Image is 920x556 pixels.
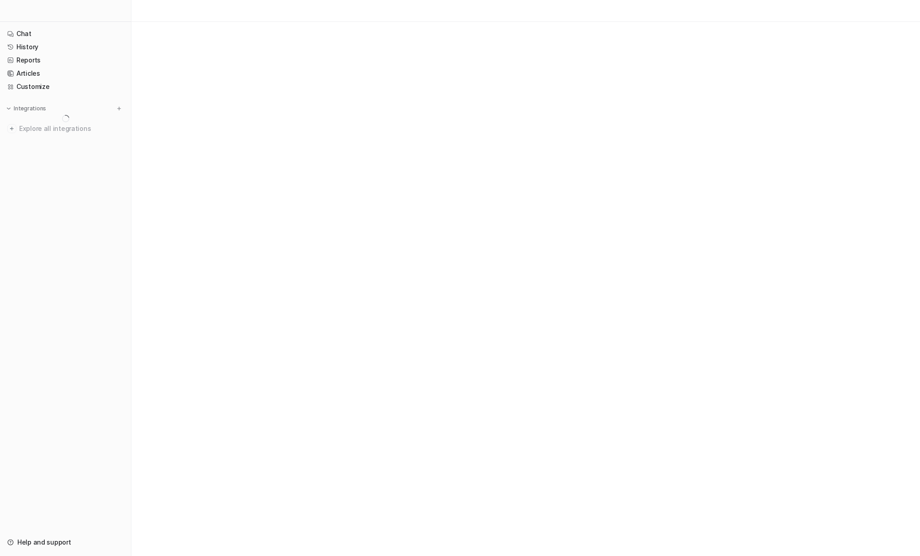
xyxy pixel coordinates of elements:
button: Integrations [4,104,49,113]
img: explore all integrations [7,124,16,133]
a: Chat [4,27,127,40]
a: Explore all integrations [4,122,127,135]
span: Explore all integrations [19,121,124,136]
a: Customize [4,80,127,93]
a: Articles [4,67,127,80]
p: Integrations [14,105,46,112]
a: History [4,41,127,53]
a: Help and support [4,536,127,549]
a: Reports [4,54,127,67]
img: menu_add.svg [116,105,122,112]
img: expand menu [5,105,12,112]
